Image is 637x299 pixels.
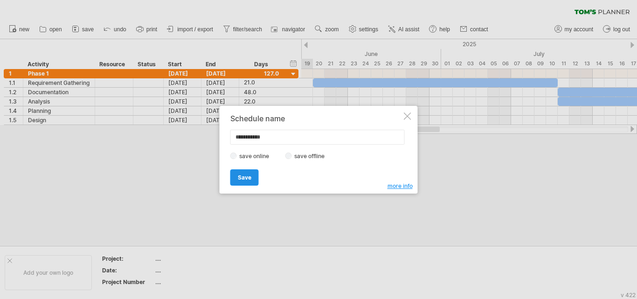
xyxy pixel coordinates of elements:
a: Save [230,169,259,186]
span: more info [388,182,413,189]
span: Save [238,174,251,181]
label: save online [237,153,277,160]
label: save offline [292,153,332,160]
div: Schedule name [230,114,402,123]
